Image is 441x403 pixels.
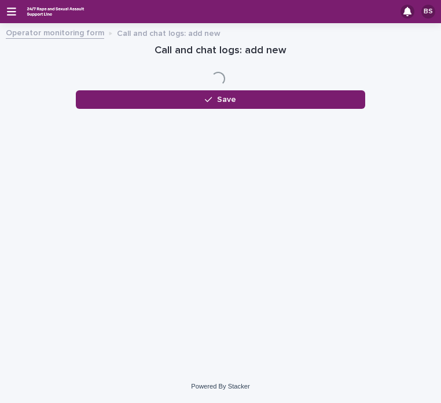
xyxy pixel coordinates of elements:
span: Save [217,96,236,104]
a: Operator monitoring form [6,25,104,39]
p: Call and chat logs: add new [117,26,220,39]
button: Save [76,90,365,109]
a: Powered By Stacker [191,383,249,390]
div: BS [421,5,435,19]
h1: Call and chat logs: add new [76,44,365,58]
img: rhQMoQhaT3yELyF149Cw [25,4,86,19]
